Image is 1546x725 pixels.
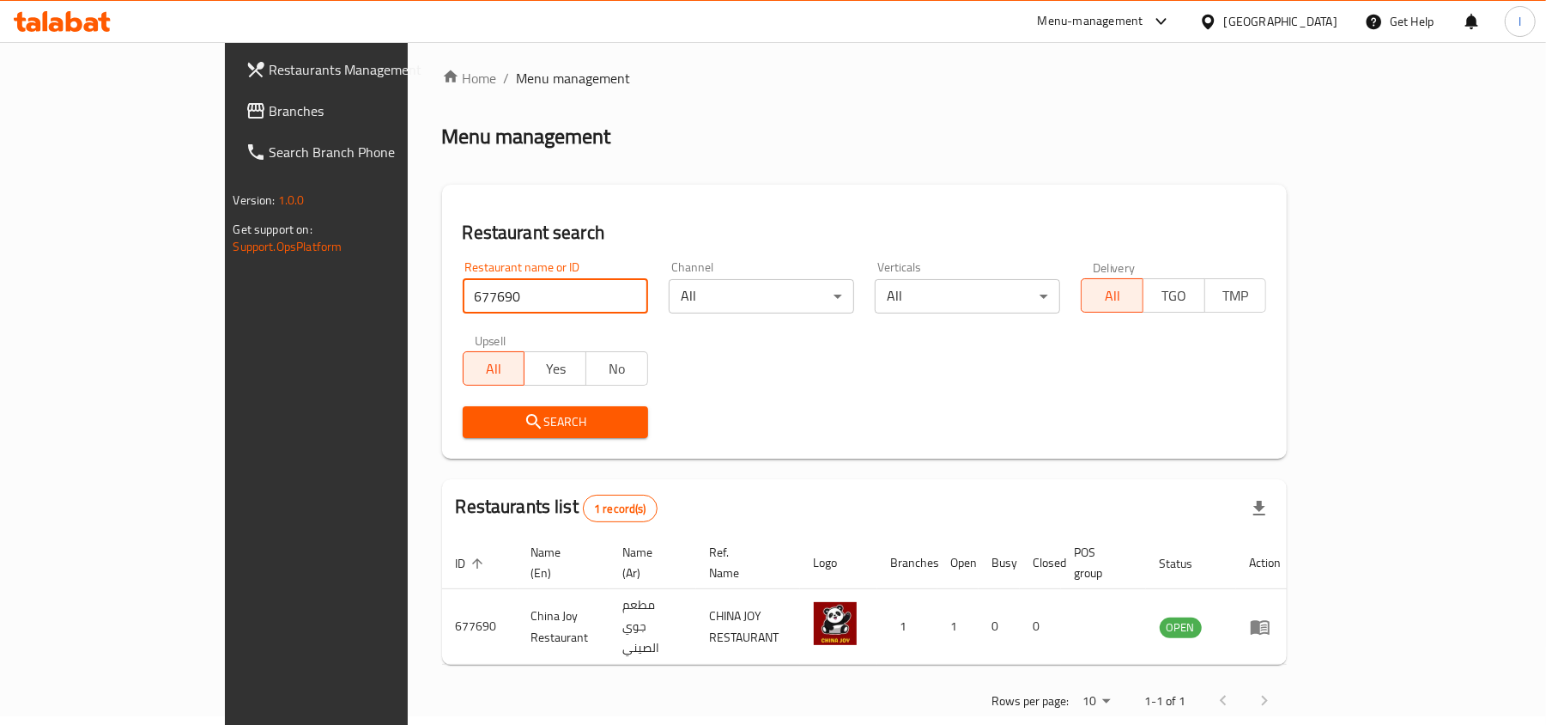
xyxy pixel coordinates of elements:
th: Branches [877,537,937,589]
div: Export file [1239,488,1280,529]
input: Search for restaurant name or ID.. [463,279,648,314]
table: enhanced table [442,537,1295,665]
span: Branches [270,101,470,121]
span: Name (En) [531,542,589,583]
span: OPEN [1160,618,1202,637]
span: Yes [531,356,579,381]
p: Rows per page: [991,691,1069,712]
li: / [504,68,510,88]
span: Version: [233,189,276,211]
span: 1 record(s) [584,501,657,517]
button: All [1081,278,1143,313]
a: Support.OpsPlatform [233,235,343,258]
td: 0 [1020,589,1061,665]
button: Search [463,406,648,438]
button: All [463,351,525,386]
div: All [669,279,854,314]
span: TGO [1150,283,1198,308]
button: No [585,351,648,386]
label: Upsell [475,334,506,346]
td: 1 [877,589,937,665]
span: Get support on: [233,218,312,241]
a: Search Branch Phone [232,131,483,173]
h2: Restaurants list [456,494,658,522]
span: TMP [1212,283,1260,308]
nav: breadcrumb [442,68,1288,88]
a: Branches [232,90,483,131]
div: Total records count [583,495,658,522]
th: Logo [800,537,877,589]
span: POS group [1075,542,1125,583]
span: Ref. Name [710,542,779,583]
span: Restaurants Management [270,59,470,80]
span: Menu management [517,68,631,88]
div: OPEN [1160,618,1202,638]
img: China Joy Restaurant [814,602,857,645]
td: China Joy Restaurant [518,589,609,665]
button: TMP [1204,278,1267,313]
h2: Restaurant search [463,220,1267,246]
td: مطعم جوي الصيني [609,589,696,665]
td: CHINA JOY RESTAURANT [696,589,800,665]
a: Restaurants Management [232,49,483,90]
span: Name (Ar) [623,542,676,583]
div: Menu-management [1038,11,1143,32]
td: 1 [937,589,979,665]
span: All [470,356,518,381]
label: Delivery [1093,261,1136,273]
span: Search [476,411,634,433]
span: All [1088,283,1137,308]
span: No [593,356,641,381]
th: Closed [1020,537,1061,589]
span: l [1519,12,1521,31]
div: [GEOGRAPHIC_DATA] [1224,12,1337,31]
th: Action [1236,537,1295,589]
span: Status [1160,553,1216,574]
div: Rows per page: [1076,689,1117,715]
div: All [875,279,1060,314]
div: Menu [1250,617,1282,637]
p: 1-1 of 1 [1144,691,1185,712]
span: ID [456,553,488,574]
button: Yes [524,351,586,386]
button: TGO [1143,278,1205,313]
span: Search Branch Phone [270,142,470,162]
td: 0 [979,589,1020,665]
h2: Menu management [442,123,611,150]
th: Busy [979,537,1020,589]
th: Open [937,537,979,589]
span: 1.0.0 [278,189,305,211]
